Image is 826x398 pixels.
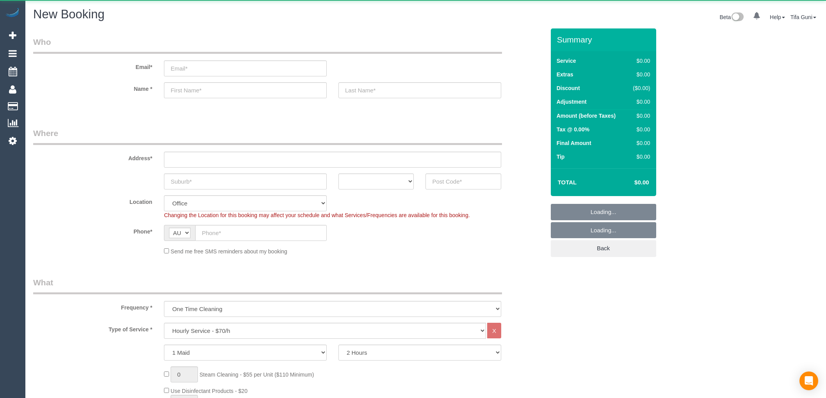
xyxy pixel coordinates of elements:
input: Suburb* [164,173,327,189]
span: Use Disinfectant Products - $20 [171,388,247,394]
div: $0.00 [630,126,650,133]
div: $0.00 [630,139,650,147]
strong: Total [558,179,577,186]
h4: $0.00 [611,179,649,186]
a: Help [770,14,785,20]
legend: Who [33,36,502,54]
div: $0.00 [630,112,650,120]
img: Automaid Logo [5,8,20,19]
label: Amount (before Taxes) [557,112,616,120]
legend: Where [33,127,502,145]
input: First Name* [164,82,327,98]
label: Email* [27,60,158,71]
label: Extras [557,71,573,78]
label: Tip [557,153,565,161]
label: Service [557,57,576,65]
label: Location [27,195,158,206]
h3: Summary [557,35,652,44]
label: Name * [27,82,158,93]
div: $0.00 [630,57,650,65]
label: Address* [27,152,158,162]
a: Beta [719,14,744,20]
label: Adjustment [557,98,587,106]
div: ($0.00) [630,84,650,92]
span: Changing the Location for this booking may affect your schedule and what Services/Frequencies are... [164,212,470,218]
label: Tax @ 0.00% [557,126,589,133]
label: Final Amount [557,139,591,147]
span: New Booking [33,7,105,21]
div: $0.00 [630,98,650,106]
input: Post Code* [425,173,501,189]
div: Open Intercom Messenger [799,371,818,390]
span: Steam Cleaning - $55 per Unit ($110 Minimum) [199,371,314,378]
a: Tifa Guni [790,14,816,20]
input: Email* [164,60,327,76]
label: Discount [557,84,580,92]
div: $0.00 [630,71,650,78]
input: Last Name* [338,82,501,98]
div: $0.00 [630,153,650,161]
label: Phone* [27,225,158,235]
label: Frequency * [27,301,158,311]
span: Send me free SMS reminders about my booking [171,248,287,255]
label: Type of Service * [27,323,158,333]
legend: What [33,277,502,294]
a: Back [551,240,656,256]
img: New interface [731,12,744,23]
input: Phone* [195,225,327,241]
